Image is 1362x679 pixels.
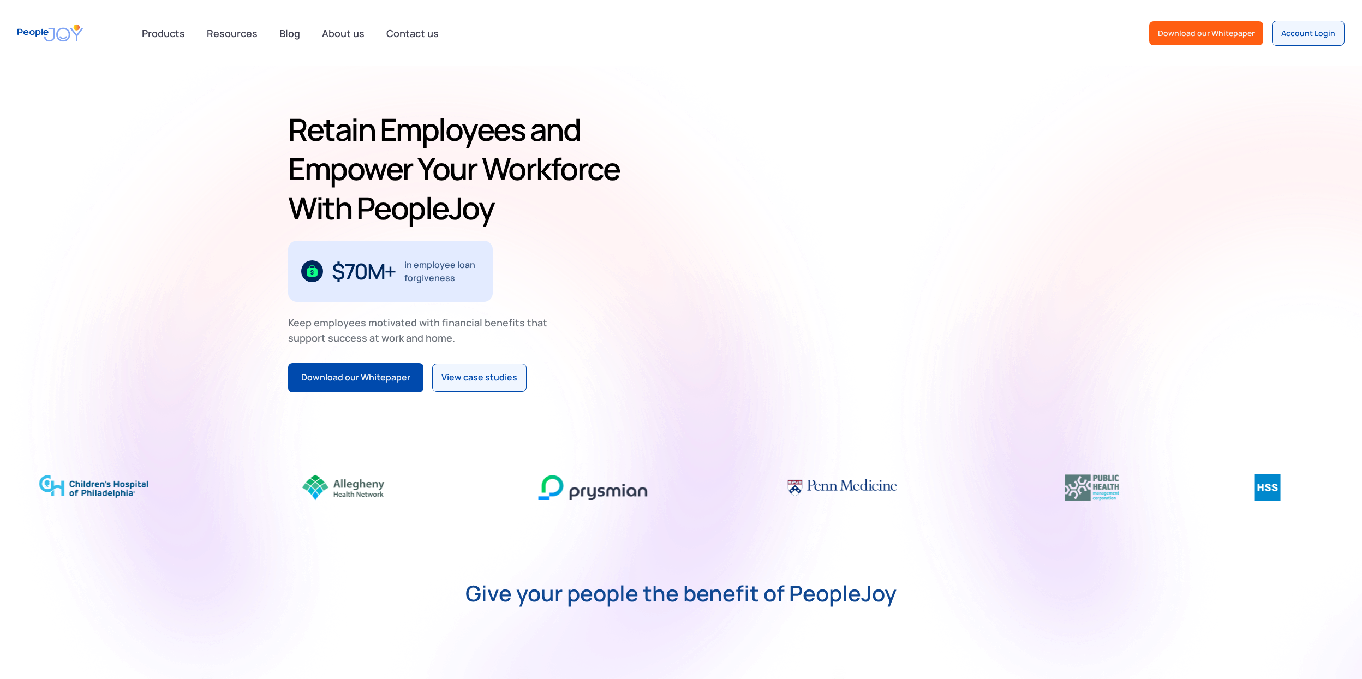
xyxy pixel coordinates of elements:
div: View case studies [441,371,517,385]
h1: Retain Employees and Empower Your Workforce With PeopleJoy [288,110,676,228]
a: home [17,17,83,49]
a: Download our Whitepaper [288,363,423,392]
div: Keep employees motivated with financial benefits that support success at work and home. [288,315,557,346]
div: Products [135,22,192,44]
div: Account Login [1281,28,1335,39]
div: Download our Whitepaper [1158,28,1255,39]
div: 1 / 3 [288,241,493,302]
a: Blog [273,21,307,45]
a: Download our Whitepaper [1149,21,1263,45]
a: About us [315,21,371,45]
a: Account Login [1272,21,1345,46]
div: in employee loan forgiveness [404,258,480,284]
a: View case studies [432,364,527,392]
strong: Give your people the benefit of PeopleJoy [465,582,897,604]
a: Resources [200,21,264,45]
div: Download our Whitepaper [301,371,410,385]
div: $70M+ [332,263,396,280]
a: Contact us [380,21,445,45]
